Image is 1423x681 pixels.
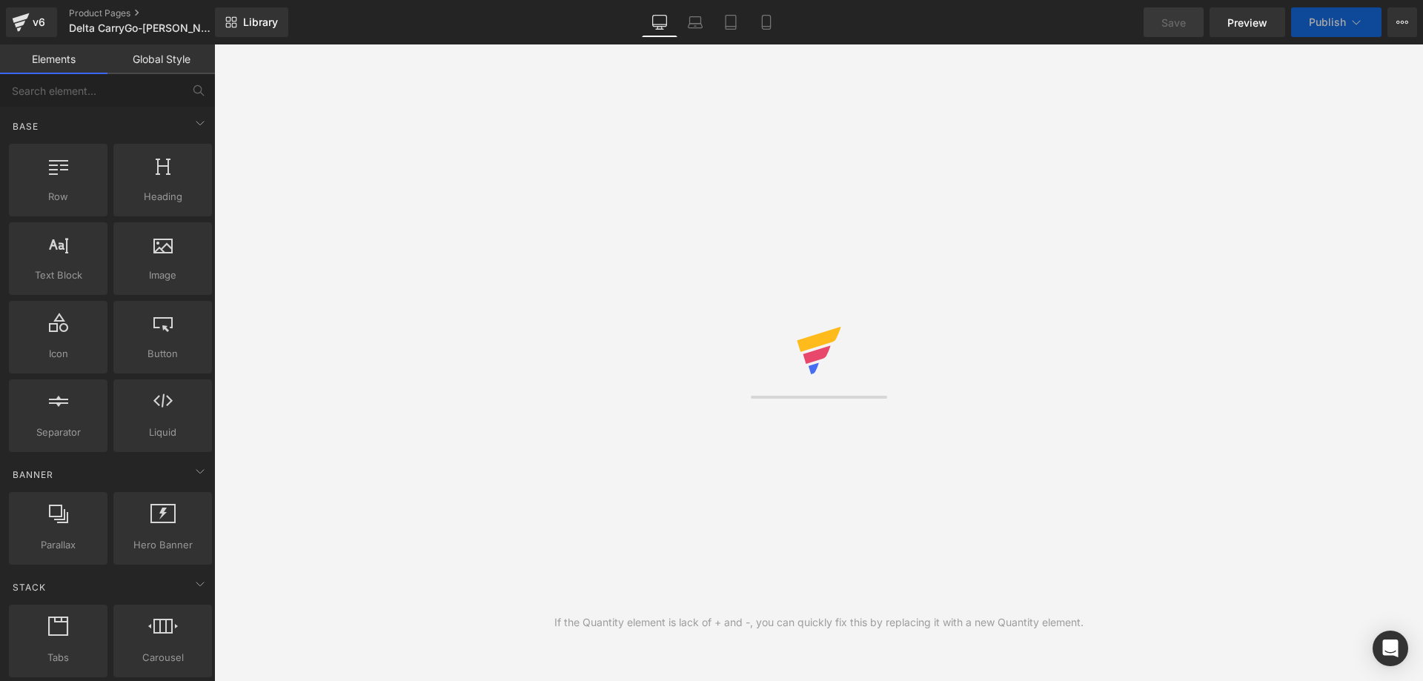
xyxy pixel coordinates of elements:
a: New Library [215,7,288,37]
div: v6 [30,13,48,32]
a: v6 [6,7,57,37]
span: Heading [118,189,208,205]
span: Hero Banner [118,537,208,553]
a: Desktop [642,7,677,37]
span: Preview [1227,15,1267,30]
a: Tablet [713,7,749,37]
span: Base [11,119,40,133]
a: Product Pages [69,7,239,19]
a: Mobile [749,7,784,37]
span: Button [118,346,208,362]
span: Tabs [13,650,103,665]
button: More [1387,7,1417,37]
span: Banner [11,468,55,482]
span: Carousel [118,650,208,665]
span: Parallax [13,537,103,553]
span: Text Block [13,268,103,283]
div: If the Quantity element is lack of + and -, you can quickly fix this by replacing it with a new Q... [554,614,1084,631]
span: Delta CarryGo-[PERSON_NAME] [69,22,211,34]
span: Stack [11,580,47,594]
button: Publish [1291,7,1381,37]
span: Save [1161,15,1186,30]
a: Laptop [677,7,713,37]
span: Icon [13,346,103,362]
a: Global Style [107,44,215,74]
div: Open Intercom Messenger [1373,631,1408,666]
span: Separator [13,425,103,440]
span: Liquid [118,425,208,440]
span: Publish [1309,16,1346,28]
a: Preview [1210,7,1285,37]
span: Image [118,268,208,283]
span: Row [13,189,103,205]
span: Library [243,16,278,29]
